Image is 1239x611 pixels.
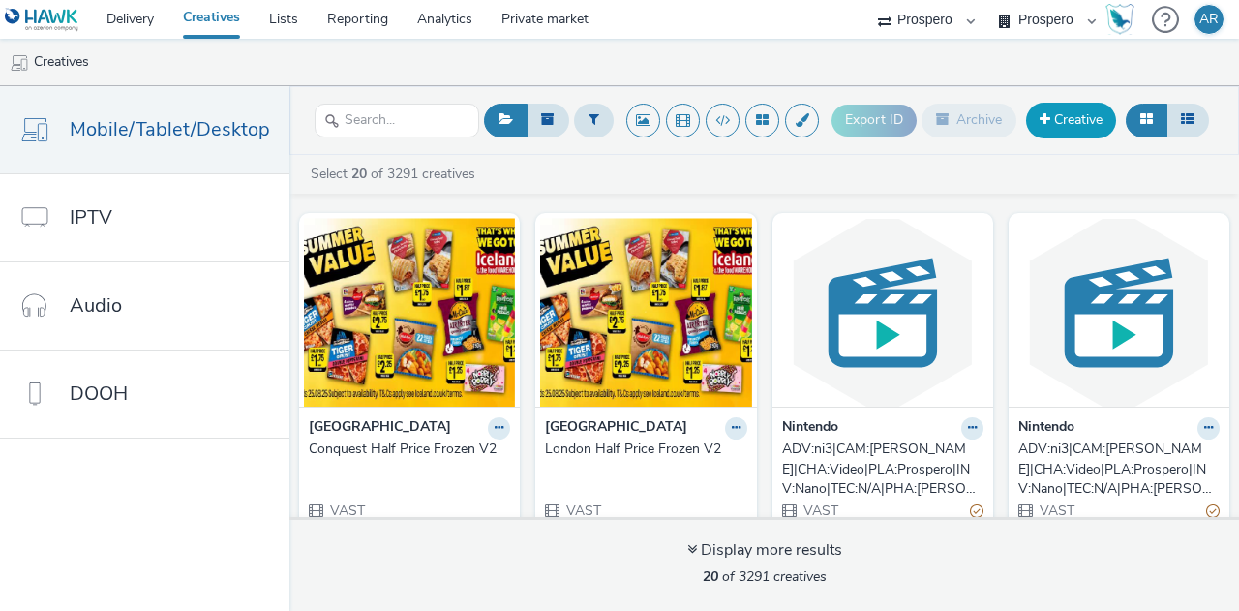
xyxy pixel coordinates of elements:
span: Mobile/Tablet/Desktop [70,115,270,143]
strong: 20 [703,567,718,586]
strong: Nintendo [1018,417,1074,440]
button: Export ID [831,105,917,136]
span: DOOH [70,380,128,408]
img: undefined Logo [5,8,79,32]
img: ADV:ni3|CAM:nikola|CHA:Video|PLA:Prospero|INV:Nano|TEC:N/A|PHA:Nikola|OBJ:Awareness|BME:PMP|CFO:M... [1013,218,1224,407]
span: Audio [70,291,122,320]
div: Conquest Half Price Frozen V2 [309,440,502,459]
a: Select of 3291 creatives [309,165,483,183]
a: Creative [1026,103,1116,137]
span: of 3291 creatives [703,567,827,586]
a: Conquest Half Price Frozen V2 [309,440,510,459]
a: ADV:ni3|CAM:[PERSON_NAME]|CHA:Video|PLA:Prospero|INV:Nano|TEC:N/A|PHA:[PERSON_NAME]|OBJ:Awareness... [1018,440,1220,499]
div: London Half Price Frozen V2 [545,440,739,459]
span: VAST [328,502,365,520]
a: Hawk Academy [1105,4,1142,35]
div: ADV:ni3|CAM:[PERSON_NAME]|CHA:Video|PLA:Prospero|INV:Nano|TEC:N/A|PHA:[PERSON_NAME]|OBJ:Awareness... [782,440,976,499]
span: VAST [1038,502,1074,520]
img: mobile [10,53,29,73]
a: London Half Price Frozen V2 [545,440,746,459]
img: London Half Price Frozen V2 visual [540,218,751,407]
strong: 20 [351,165,367,183]
img: Conquest Half Price Frozen V2 visual [304,218,515,407]
img: ADV:ni3|CAM:nikola|CHA:Video|PLA:Prospero|INV:Nano|TEC:N/A|PHA:Nikola|OBJ:Awareness|BME:PMP|CFO:M... [777,218,988,407]
div: AR [1199,5,1219,34]
span: IPTV [70,203,112,231]
div: ADV:ni3|CAM:[PERSON_NAME]|CHA:Video|PLA:Prospero|INV:Nano|TEC:N/A|PHA:[PERSON_NAME]|OBJ:Awareness... [1018,440,1212,499]
input: Search... [315,104,479,137]
strong: [GEOGRAPHIC_DATA] [545,417,687,440]
span: VAST [564,502,601,520]
img: Hawk Academy [1105,4,1134,35]
div: Partially valid [970,501,983,521]
button: Archive [922,104,1016,137]
span: VAST [801,502,838,520]
button: Table [1166,104,1209,137]
a: ADV:ni3|CAM:[PERSON_NAME]|CHA:Video|PLA:Prospero|INV:Nano|TEC:N/A|PHA:[PERSON_NAME]|OBJ:Awareness... [782,440,983,499]
strong: Nintendo [782,417,838,440]
div: Display more results [687,539,842,562]
button: Grid [1126,104,1167,137]
div: Partially valid [1206,501,1220,521]
strong: [GEOGRAPHIC_DATA] [309,417,451,440]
